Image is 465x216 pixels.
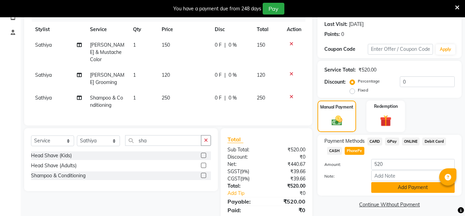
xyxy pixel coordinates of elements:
[31,152,72,159] div: Head Shave (Kids)
[229,41,237,49] span: 0 %
[319,161,366,168] label: Amount:
[376,114,395,128] img: _gift.svg
[173,5,261,12] div: You have a payment due from 248 days
[257,42,265,48] span: 150
[215,72,222,79] span: 0 F
[320,104,353,110] label: Manual Payment
[224,94,226,102] span: |
[341,31,344,38] div: 0
[162,42,170,48] span: 150
[266,175,311,182] div: ₹39.66
[266,182,311,190] div: ₹520.00
[324,46,368,53] div: Coupon Code
[228,176,240,182] span: CGST
[374,103,398,110] label: Redemption
[358,78,380,84] label: Percentage
[257,95,265,101] span: 250
[90,42,124,63] span: [PERSON_NAME] & Mustache Color
[327,147,342,155] span: CASH
[422,138,446,145] span: Debit Card
[211,22,253,37] th: Disc
[222,206,266,214] div: Paid:
[266,153,311,161] div: ₹0
[324,66,356,74] div: Service Total:
[385,138,399,145] span: GPay
[319,201,460,208] a: Continue Without Payment
[31,162,77,169] div: Head Shave (Adults)
[215,41,222,49] span: 0 F
[133,42,136,48] span: 1
[371,170,455,181] input: Add Note
[222,161,266,168] div: Net:
[324,31,340,38] div: Points:
[274,190,311,197] div: ₹0
[133,72,136,78] span: 1
[324,138,365,145] span: Payment Methods
[283,22,305,37] th: Action
[349,21,364,28] div: [DATE]
[371,182,455,193] button: Add Payment
[222,153,266,161] div: Discount:
[368,44,433,55] input: Enter Offer / Coupon Code
[358,66,376,74] div: ₹520.00
[31,22,86,37] th: Stylist
[266,206,311,214] div: ₹0
[319,173,366,179] label: Note:
[222,190,274,197] a: Add Tip
[162,72,170,78] span: 120
[229,94,237,102] span: 0 %
[90,95,123,108] span: Shampoo & Conditioning
[35,72,52,78] span: Sathiya
[35,42,52,48] span: Sathiya
[241,169,248,174] span: 9%
[222,175,266,182] div: ( )
[133,95,136,101] span: 1
[222,182,266,190] div: Total:
[35,95,52,101] span: Sathiya
[266,197,311,206] div: ₹520.00
[222,146,266,153] div: Sub Total:
[228,168,240,175] span: SGST
[224,72,226,79] span: |
[371,159,455,170] input: Amount
[324,21,347,28] div: Last Visit:
[436,44,455,55] button: Apply
[257,72,265,78] span: 120
[358,87,368,93] label: Fixed
[222,197,266,206] div: Payable:
[162,95,170,101] span: 250
[324,78,346,86] div: Discount:
[125,135,201,146] input: Search or Scan
[345,147,364,155] span: PhonePe
[158,22,211,37] th: Price
[129,22,158,37] th: Qty
[266,161,311,168] div: ₹440.67
[215,94,222,102] span: 0 F
[242,176,248,181] span: 9%
[90,72,124,85] span: [PERSON_NAME] Grooming
[367,138,382,145] span: CARD
[266,168,311,175] div: ₹39.66
[31,172,85,179] div: Shampoo & Conditioning
[263,3,284,15] button: Pay
[224,41,226,49] span: |
[328,114,346,127] img: _cash.svg
[86,22,129,37] th: Service
[229,72,237,79] span: 0 %
[266,146,311,153] div: ₹520.00
[228,136,243,143] span: Total
[402,138,420,145] span: ONLINE
[222,168,266,175] div: ( )
[253,22,283,37] th: Total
